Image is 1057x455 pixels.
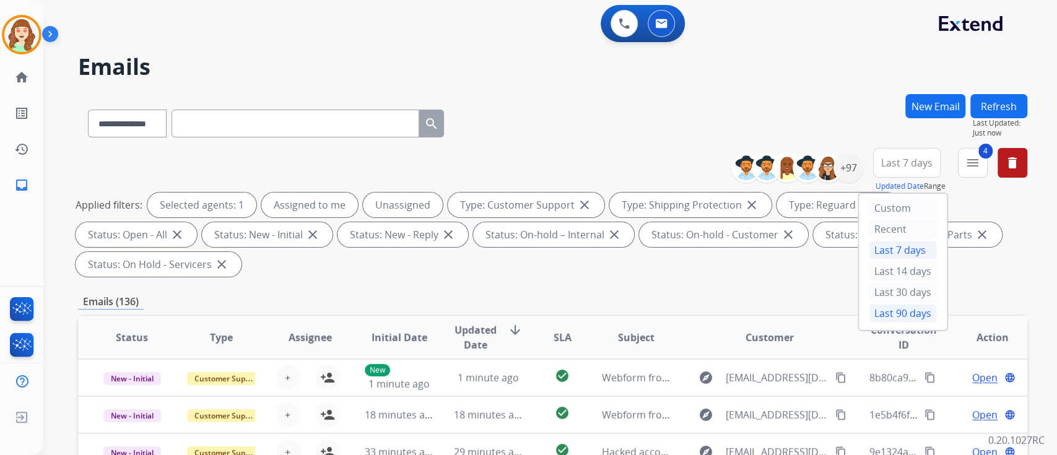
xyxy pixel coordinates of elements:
[833,153,863,183] div: +97
[869,262,937,280] div: Last 14 days
[781,227,796,242] mat-icon: close
[78,294,144,310] p: Emails (136)
[869,408,1056,422] span: 1e5b4f6f-d386-4960-85e7-b1cccb5d1663
[320,370,335,385] mat-icon: person_add
[577,197,592,212] mat-icon: close
[975,227,990,242] mat-icon: close
[905,94,965,118] button: New Email
[869,199,937,217] div: Custom
[14,178,29,193] mat-icon: inbox
[938,316,1027,359] th: Action
[187,409,268,422] span: Customer Support
[78,54,1027,79] h2: Emails
[698,370,713,385] mat-icon: explore
[76,197,142,212] p: Applied filters:
[973,128,1027,138] span: Just now
[4,17,39,52] img: avatar
[103,409,161,422] span: New - Initial
[988,433,1045,448] p: 0.20.1027RC
[973,118,1027,128] span: Last Updated:
[869,304,937,323] div: Last 90 days
[14,70,29,85] mat-icon: home
[441,227,456,242] mat-icon: close
[454,408,526,422] span: 18 minutes ago
[276,365,300,390] button: +
[116,330,148,345] span: Status
[876,181,924,191] button: Updated Date
[202,222,333,247] div: Status: New - Initial
[365,408,437,422] span: 18 minutes ago
[261,193,358,217] div: Assigned to me
[924,409,936,420] mat-icon: content_copy
[555,368,570,383] mat-icon: check_circle
[965,155,980,170] mat-icon: menu
[454,323,498,352] span: Updated Date
[972,407,998,422] span: Open
[337,222,468,247] div: Status: New - Reply
[869,241,937,259] div: Last 7 days
[368,377,430,391] span: 1 minute ago
[187,372,268,385] span: Customer Support
[473,222,634,247] div: Status: On-hold – Internal
[76,252,241,277] div: Status: On Hold - Servicers
[508,323,523,337] mat-icon: arrow_downward
[285,407,290,422] span: +
[214,257,229,272] mat-icon: close
[876,181,946,191] span: Range
[285,370,290,385] span: +
[813,222,1002,247] div: Status: On Hold - Pending Parts
[618,330,655,345] span: Subject
[873,148,941,178] button: Last 7 days
[835,372,846,383] mat-icon: content_copy
[835,409,846,420] mat-icon: content_copy
[363,193,443,217] div: Unassigned
[76,222,197,247] div: Status: Open - All
[698,407,713,422] mat-icon: explore
[607,227,622,242] mat-icon: close
[602,371,882,384] span: Webform from [EMAIL_ADDRESS][DOMAIN_NAME] on [DATE]
[371,330,427,345] span: Initial Date
[458,371,519,384] span: 1 minute ago
[639,222,808,247] div: Status: On-hold - Customer
[1004,409,1016,420] mat-icon: language
[726,407,829,422] span: [EMAIL_ADDRESS][DOMAIN_NAME]
[170,227,185,242] mat-icon: close
[320,407,335,422] mat-icon: person_add
[276,402,300,427] button: +
[103,372,161,385] span: New - Initial
[1005,155,1020,170] mat-icon: delete
[448,193,604,217] div: Type: Customer Support
[210,330,233,345] span: Type
[970,94,1027,118] button: Refresh
[958,148,988,178] button: 4
[881,160,933,165] span: Last 7 days
[776,193,900,217] div: Type: Reguard CS
[424,116,439,131] mat-icon: search
[289,330,332,345] span: Assignee
[555,405,570,420] mat-icon: check_circle
[14,142,29,157] mat-icon: history
[972,370,998,385] span: Open
[978,144,993,158] span: 4
[1004,372,1016,383] mat-icon: language
[869,323,937,352] span: Conversation ID
[305,227,320,242] mat-icon: close
[553,330,571,345] span: SLA
[609,193,772,217] div: Type: Shipping Protection
[147,193,256,217] div: Selected agents: 1
[746,330,794,345] span: Customer
[726,370,829,385] span: [EMAIL_ADDRESS][DOMAIN_NAME]
[14,106,29,121] mat-icon: list_alt
[365,364,390,376] p: New
[602,408,882,422] span: Webform from [EMAIL_ADDRESS][DOMAIN_NAME] on [DATE]
[869,220,937,238] div: Recent
[924,372,936,383] mat-icon: content_copy
[869,283,937,301] div: Last 30 days
[744,197,759,212] mat-icon: close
